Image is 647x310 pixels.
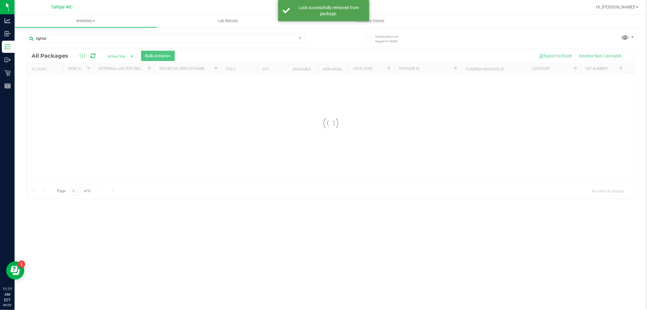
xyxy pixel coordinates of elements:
[51,5,73,10] span: Tampa WC
[15,15,157,27] a: Inventory
[157,15,299,27] a: Lab Results
[298,34,302,42] span: Clear
[3,286,12,303] p: 11:11 AM EDT
[27,34,305,43] input: Search Package ID, Item Name, SKU, Lot or Part Number...
[18,261,25,268] iframe: Resource center unread badge
[5,44,11,50] inline-svg: Inventory
[210,18,246,24] span: Lab Results
[348,18,393,24] span: Inventory Counts
[299,15,441,27] a: Inventory Counts
[5,31,11,37] inline-svg: Inbound
[5,18,11,24] inline-svg: Analytics
[5,83,11,89] inline-svg: Reports
[5,57,11,63] inline-svg: Outbound
[375,34,406,43] span: Include items not tagged for facility
[5,70,11,76] inline-svg: Retail
[293,5,365,17] div: Lock successfully removed from package.
[596,5,635,9] span: Hi, [PERSON_NAME]!
[3,303,12,307] p: 09/20
[6,261,24,280] iframe: Resource center
[15,18,157,24] span: Inventory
